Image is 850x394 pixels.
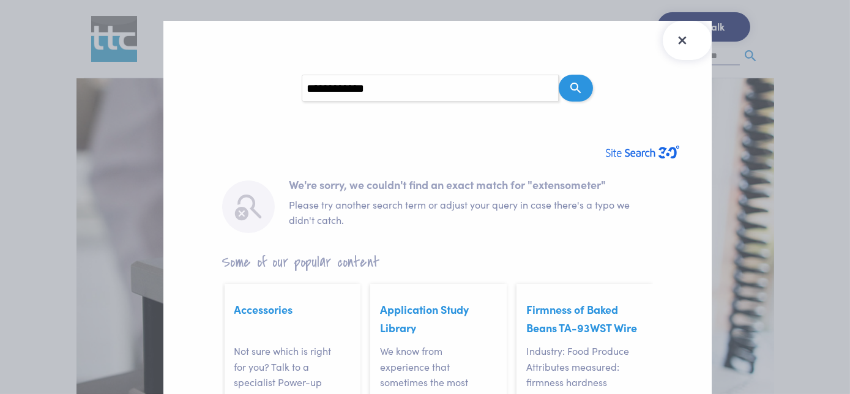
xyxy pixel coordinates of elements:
button: Close Search Results [663,21,712,60]
a: Firmness of Baked Beans TA-93WST Wire Mesh Forward Extrusion Fixture [526,302,637,371]
h2: Some of our popular content [222,253,653,272]
button: Search [559,75,593,102]
a: Application Study Library [380,302,469,335]
a: Accessories [234,302,293,317]
span: Accessories [234,303,293,316]
span: Firmness of Baked Beans TA-93WST Wire Mesh Forward Extrusion Fixture [526,303,637,371]
p: Please try another search term or adjust your query in case there's a typo we didn't catch. [289,197,653,228]
span: Application Study Library [380,303,469,335]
